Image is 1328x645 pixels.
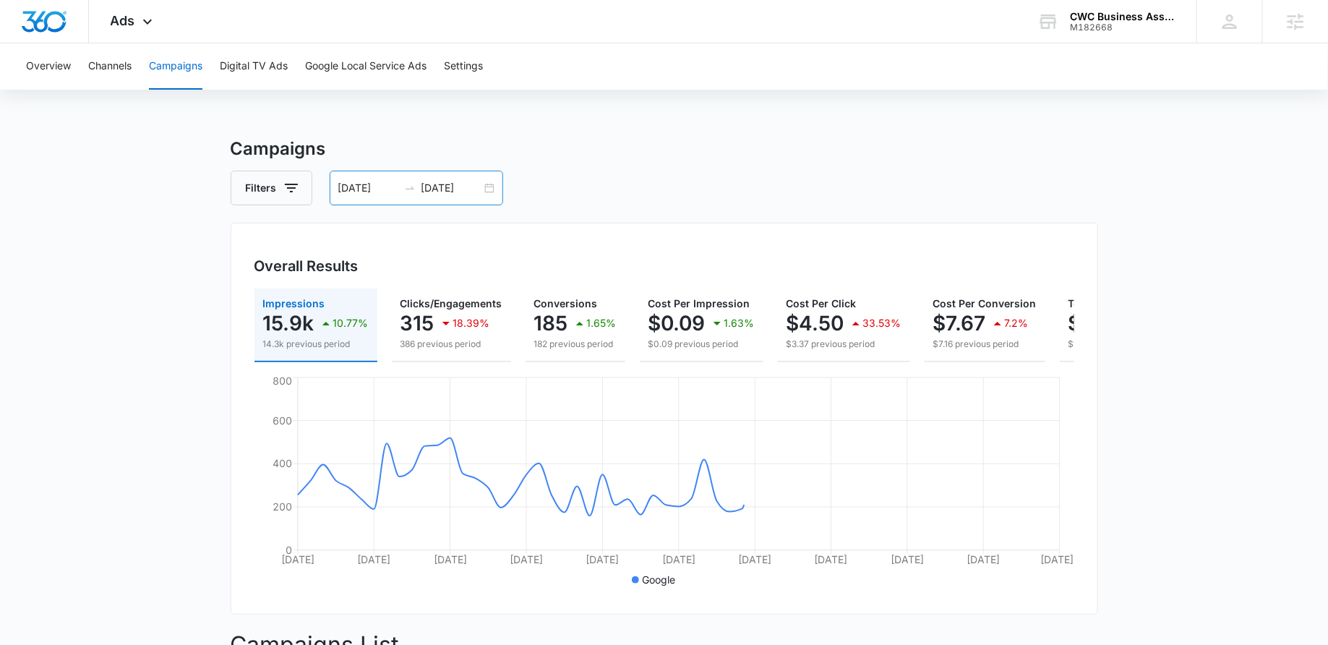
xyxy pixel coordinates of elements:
p: $0.09 previous period [648,338,755,351]
tspan: 400 [272,457,291,469]
p: $3.37 previous period [787,338,901,351]
tspan: [DATE] [967,553,1000,565]
tspan: 600 [272,414,291,427]
tspan: [DATE] [357,553,390,565]
p: 14.3k previous period [263,338,369,351]
tspan: 0 [285,544,291,556]
input: End date [421,180,481,196]
tspan: [DATE] [586,553,619,565]
p: $7.16 previous period [933,338,1037,351]
button: Filters [231,171,312,205]
input: Start date [338,180,398,196]
p: 15.9k [263,312,314,335]
div: account id [1070,22,1175,33]
h3: Campaigns [231,136,1098,162]
p: $4.50 [787,312,844,335]
tspan: [DATE] [510,553,543,565]
p: 18.39% [453,318,490,328]
p: 1.65% [587,318,617,328]
span: Ads [111,13,135,28]
tspan: [DATE] [433,553,466,565]
p: $7.67 [933,312,986,335]
button: Digital TV Ads [220,43,288,90]
p: 315 [400,312,434,335]
tspan: 800 [272,375,291,388]
p: $1,419.00 [1068,312,1162,335]
tspan: [DATE] [661,553,695,565]
tspan: [DATE] [738,553,771,565]
p: 182 previous period [534,338,617,351]
p: 33.53% [863,318,901,328]
span: Clicks/Engagements [400,297,502,309]
h3: Overall Results [254,255,359,277]
p: 386 previous period [400,338,502,351]
p: 10.77% [333,318,369,328]
span: to [404,182,416,194]
button: Overview [26,43,71,90]
span: swap-right [404,182,416,194]
tspan: 200 [272,500,291,513]
p: 7.2% [1005,318,1029,328]
tspan: [DATE] [1040,553,1074,565]
span: Total Spend [1068,297,1128,309]
p: $0.09 [648,312,706,335]
span: Conversions [534,297,598,309]
div: account name [1070,11,1175,22]
p: 1.63% [724,318,755,328]
button: Channels [88,43,132,90]
p: $1,302.20 previous period [1068,338,1213,351]
tspan: [DATE] [280,553,314,565]
span: Impressions [263,297,325,309]
p: Google [642,572,675,587]
button: Google Local Service Ads [305,43,427,90]
button: Settings [444,43,483,90]
span: Cost Per Conversion [933,297,1037,309]
span: Cost Per Impression [648,297,750,309]
tspan: [DATE] [891,553,924,565]
p: 185 [534,312,568,335]
span: Cost Per Click [787,297,857,309]
button: Campaigns [149,43,202,90]
tspan: [DATE] [814,553,847,565]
